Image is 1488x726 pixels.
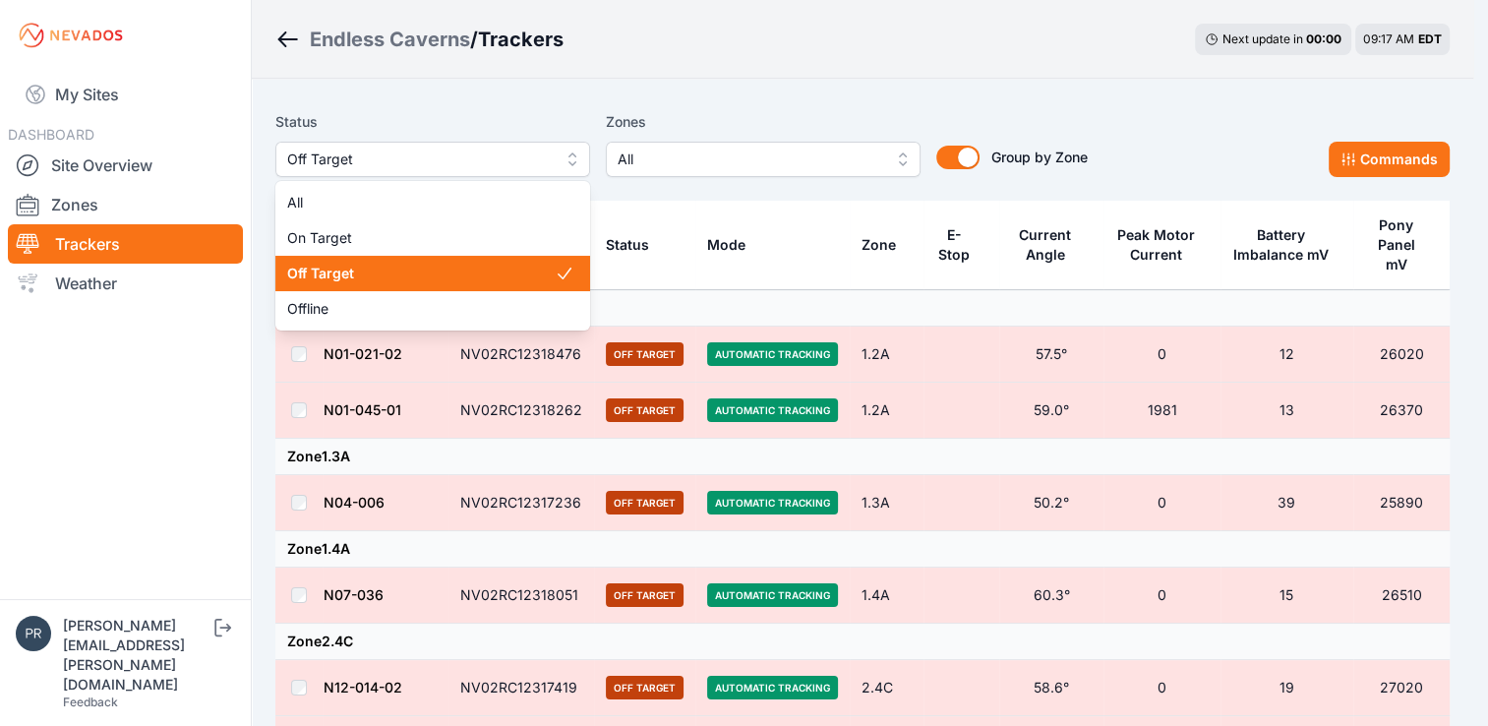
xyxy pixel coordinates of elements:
[275,181,590,331] div: Off Target
[287,148,551,171] span: Off Target
[287,299,555,319] span: Offline
[287,264,555,283] span: Off Target
[287,228,555,248] span: On Target
[275,142,590,177] button: Off Target
[287,193,555,212] span: All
